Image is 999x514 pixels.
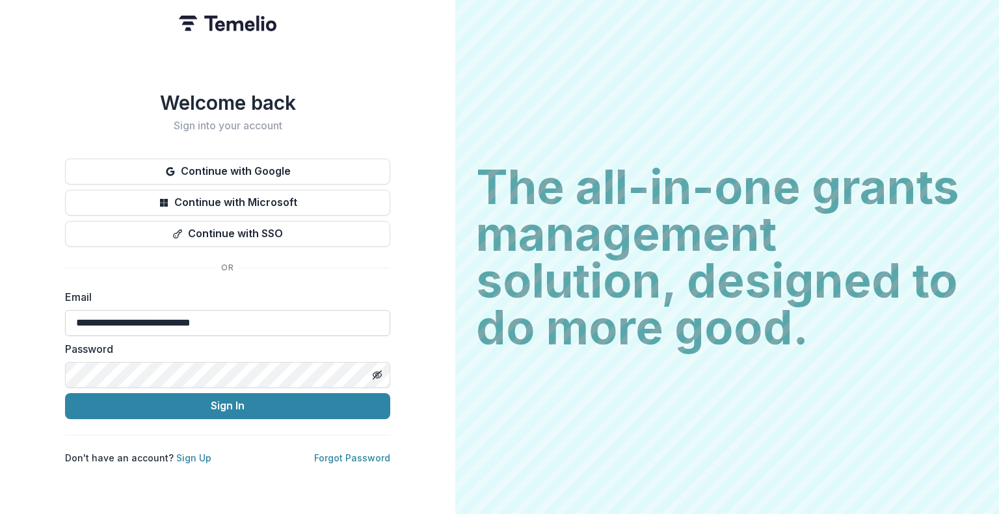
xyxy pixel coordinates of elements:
label: Email [65,289,382,305]
h1: Welcome back [65,91,390,114]
button: Sign In [65,393,390,419]
h2: Sign into your account [65,120,390,132]
a: Sign Up [176,452,211,463]
label: Password [65,341,382,357]
button: Continue with SSO [65,221,390,247]
p: Don't have an account? [65,451,211,465]
button: Continue with Google [65,159,390,185]
img: Temelio [179,16,276,31]
a: Forgot Password [314,452,390,463]
button: Toggle password visibility [367,365,388,385]
button: Continue with Microsoft [65,190,390,216]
